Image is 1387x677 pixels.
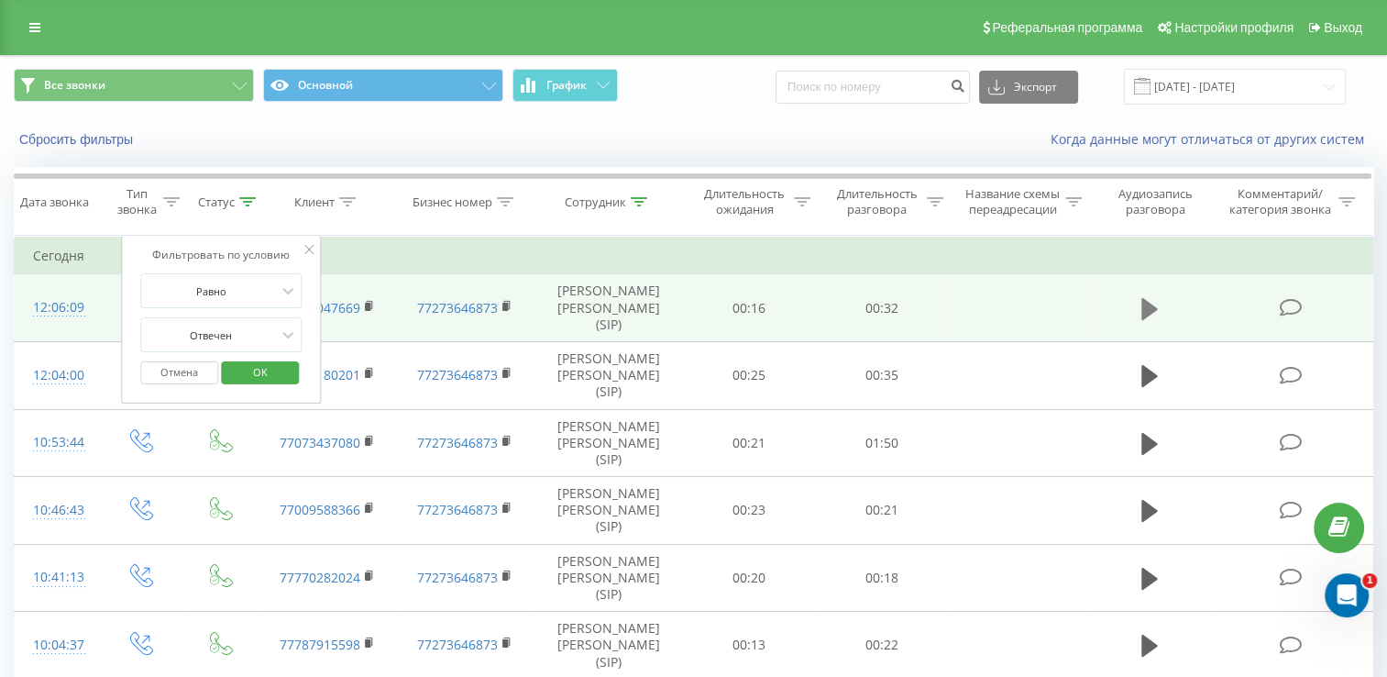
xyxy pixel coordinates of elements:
a: 77472047669 [280,299,360,316]
div: 12:06:09 [33,290,81,326]
div: 10:04:37 [33,627,81,663]
button: Сбросить фильтры [14,131,142,148]
a: Когда данные могут отличаться от других систем [1051,130,1373,148]
div: Комментарий/категория звонка [1227,186,1334,217]
input: Поиск по номеру [776,71,970,104]
a: 77005180201 [280,366,360,383]
td: [PERSON_NAME] [PERSON_NAME] (SIP) [534,409,683,477]
span: Все звонки [44,78,105,93]
a: 77273646873 [417,366,498,383]
div: Тип звонка [116,186,159,217]
td: 00:20 [683,544,816,612]
td: 00:16 [683,274,816,342]
div: 10:46:43 [33,493,81,528]
a: 77273646873 [417,299,498,316]
td: 00:32 [815,274,948,342]
span: 1 [1362,573,1377,588]
iframe: Intercom live chat [1325,573,1369,617]
div: Длительность ожидания [699,186,790,217]
div: Бизнес номер [413,194,492,210]
button: OK [221,361,299,384]
td: 00:21 [815,477,948,545]
button: Все звонки [14,69,254,102]
div: Фильтровать по условию [140,246,302,264]
div: Название схемы переадресации [964,186,1061,217]
a: 77273646873 [417,434,498,451]
button: Экспорт [979,71,1078,104]
a: 77770282024 [280,569,360,586]
div: 12:04:00 [33,358,81,394]
td: Сегодня [15,238,1373,274]
td: 00:21 [683,409,816,477]
button: График [512,69,618,102]
td: [PERSON_NAME] [PERSON_NAME] (SIP) [534,544,683,612]
a: 77009588366 [280,501,360,518]
span: Настройки профиля [1174,20,1293,35]
a: 77273646873 [417,501,498,518]
span: Реферальная программа [992,20,1142,35]
td: [PERSON_NAME] [PERSON_NAME] (SIP) [534,274,683,342]
a: 77273646873 [417,636,498,653]
div: Статус [198,194,235,210]
td: [PERSON_NAME] [PERSON_NAME] (SIP) [534,341,683,409]
td: 00:18 [815,544,948,612]
div: Длительность разговора [831,186,922,217]
div: Клиент [294,194,335,210]
a: 77273646873 [417,569,498,586]
a: 77073437080 [280,434,360,451]
button: Основной [263,69,503,102]
button: Отмена [140,361,218,384]
span: Выход [1324,20,1362,35]
div: 10:53:44 [33,425,81,461]
div: 10:41:13 [33,560,81,595]
a: 77787915598 [280,636,360,653]
td: 01:50 [815,409,948,477]
div: Аудиозапись разговора [1103,186,1209,217]
td: 00:25 [683,341,816,409]
div: Дата звонка [20,194,89,210]
span: OK [235,358,286,386]
td: [PERSON_NAME] [PERSON_NAME] (SIP) [534,477,683,545]
td: 00:35 [815,341,948,409]
span: График [546,79,587,92]
td: 00:23 [683,477,816,545]
div: Сотрудник [565,194,626,210]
